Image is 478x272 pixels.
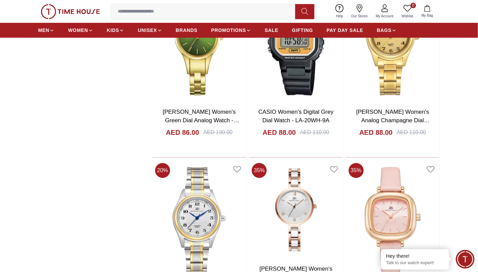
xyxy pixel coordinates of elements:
span: BAGS [377,27,392,34]
a: CASIO Women's Digital Grey Dial Watch - LA-20WH-9A [258,109,333,124]
span: Our Stores [349,14,370,19]
img: ... [41,4,100,19]
div: Hey there! [386,253,444,259]
span: 20 % [155,163,170,178]
a: MEN [38,24,54,36]
span: MEN [38,27,49,34]
span: GIFTING [292,27,313,34]
a: BRANDS [176,24,198,36]
span: Wishlist [399,14,416,19]
button: My Bag [417,3,437,19]
a: BAGS [377,24,397,36]
div: AED 110.00 [300,128,329,137]
div: AED 190.00 [203,128,232,137]
span: My Bag [419,13,436,18]
a: [PERSON_NAME] Women's Analog Champagne Dial Watch - K23552-GBGC [356,109,430,132]
a: Help [332,3,347,20]
div: Chat Widget [456,250,475,269]
h4: AED 88.00 [359,128,393,137]
span: Help [333,14,346,19]
span: KIDS [107,27,119,34]
span: WOMEN [68,27,88,34]
span: PAY DAY SALE [327,27,363,34]
a: PAY DAY SALE [327,24,363,36]
a: Our Stores [347,3,372,20]
img: Kenneth Scott Women's White Dial Analog Watch - K22521-KCWW [249,160,343,259]
span: 35 % [252,163,267,178]
span: UNISEX [138,27,157,34]
a: [PERSON_NAME] Women's Green Dial Analog Watch - K22517-GBGH [163,109,239,132]
a: SALE [265,24,278,36]
span: BRANDS [176,27,198,34]
a: UNISEX [138,24,162,36]
span: 35 % [349,163,364,178]
div: AED 110.00 [397,128,426,137]
span: My Account [373,14,396,19]
a: GIFTING [292,24,313,36]
a: PROMOTIONS [211,24,251,36]
span: 0 [411,3,416,8]
a: WOMEN [68,24,93,36]
p: Talk to our watch expert! [386,260,444,266]
h4: AED 86.00 [166,128,199,137]
h4: AED 88.00 [263,128,296,137]
a: KIDS [107,24,124,36]
a: 0Wishlist [398,3,417,20]
span: PROMOTIONS [211,27,246,34]
span: SALE [265,27,278,34]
